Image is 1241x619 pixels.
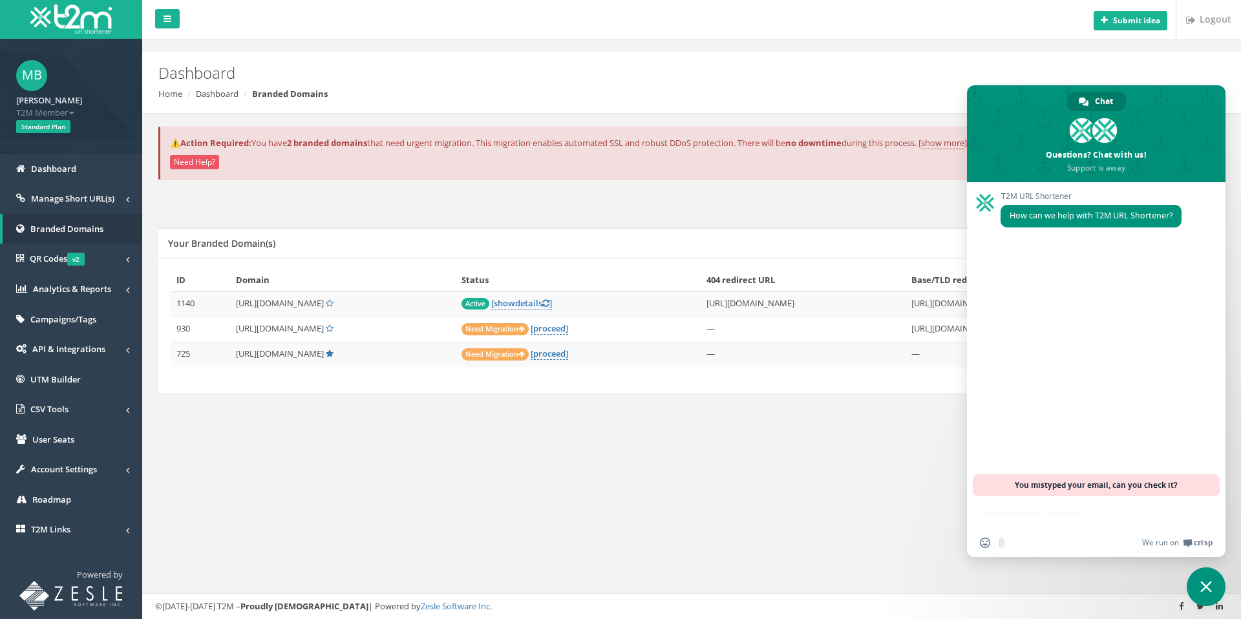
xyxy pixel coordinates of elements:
[531,322,568,335] a: [proceed]
[240,600,368,612] strong: Proudly [DEMOGRAPHIC_DATA]
[1010,210,1172,221] span: How can we help with T2M URL Shortener?
[461,298,489,309] span: Active
[31,463,97,475] span: Account Settings
[33,283,111,295] span: Analytics & Reports
[171,342,231,367] td: 725
[32,434,74,445] span: User Seats
[326,322,334,334] a: Set Default
[252,88,328,100] strong: Branded Domains
[494,297,515,309] span: show
[326,297,334,309] a: Set Default
[170,137,251,149] strong: ⚠️Action Required:
[1142,538,1179,548] span: We run on
[16,94,82,106] strong: [PERSON_NAME]
[171,269,231,291] th: ID
[158,88,182,100] a: Home
[1015,474,1178,496] span: You mistyped your email, can you check it?
[1001,192,1182,201] span: T2M URL Shortener
[30,313,96,325] span: Campaigns/Tags
[1142,538,1213,548] a: We run onCrisp
[1095,92,1113,111] span: Chat
[921,137,964,149] a: show more
[1187,567,1225,606] div: Close chat
[16,120,70,133] span: Standard Plan
[980,538,990,548] span: Insert an emoji
[1113,15,1160,26] b: Submit idea
[77,569,123,580] span: Powered by
[491,297,552,309] a: [showdetails]
[171,291,231,317] td: 1140
[421,600,492,612] a: Zesle Software Inc.
[158,65,1044,81] h2: Dashboard
[236,322,324,334] span: [URL][DOMAIN_NAME]
[30,5,112,34] img: T2M
[170,155,219,169] button: Need Help?
[196,88,239,100] a: Dashboard
[67,253,85,266] span: v2
[231,269,456,291] th: Domain
[701,342,907,367] td: —
[170,137,1214,149] p: You have that need urgent migration. This migration enables automated SSL and robust DDoS protect...
[461,323,529,335] span: Need Migration
[701,317,907,342] td: —
[287,137,367,149] strong: 2 branded domains
[155,600,1228,613] div: ©[DATE]-[DATE] T2M – | Powered by
[236,348,324,359] span: [URL][DOMAIN_NAME]
[30,253,85,264] span: QR Codes
[906,342,1125,367] td: —
[906,291,1125,317] td: [URL][DOMAIN_NAME]
[30,223,103,235] span: Branded Domains
[456,269,701,291] th: Status
[906,269,1125,291] th: Base/TLD redirect URL
[171,317,231,342] td: 930
[30,373,81,385] span: UTM Builder
[461,348,529,361] span: Need Migration
[31,193,114,204] span: Manage Short URL(s)
[32,343,105,355] span: API & Integrations
[32,494,71,505] span: Roadmap
[30,403,69,415] span: CSV Tools
[31,163,76,174] span: Dashboard
[701,291,907,317] td: [URL][DOMAIN_NAME]
[1067,92,1126,111] div: Chat
[906,317,1125,342] td: [URL][DOMAIN_NAME]
[701,269,907,291] th: 404 redirect URL
[16,60,47,91] span: MB
[16,91,126,118] a: [PERSON_NAME] T2M Member
[531,348,568,360] a: [proceed]
[168,238,275,248] h5: Your Branded Domain(s)
[31,523,70,535] span: T2M Links
[19,581,123,611] img: T2M URL Shortener powered by Zesle Software Inc.
[16,107,126,119] span: T2M Member
[1194,538,1213,548] span: Crisp
[326,348,334,359] a: Default
[1094,11,1167,30] button: Submit idea
[785,137,842,149] strong: no downtime
[236,297,324,309] span: [URL][DOMAIN_NAME]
